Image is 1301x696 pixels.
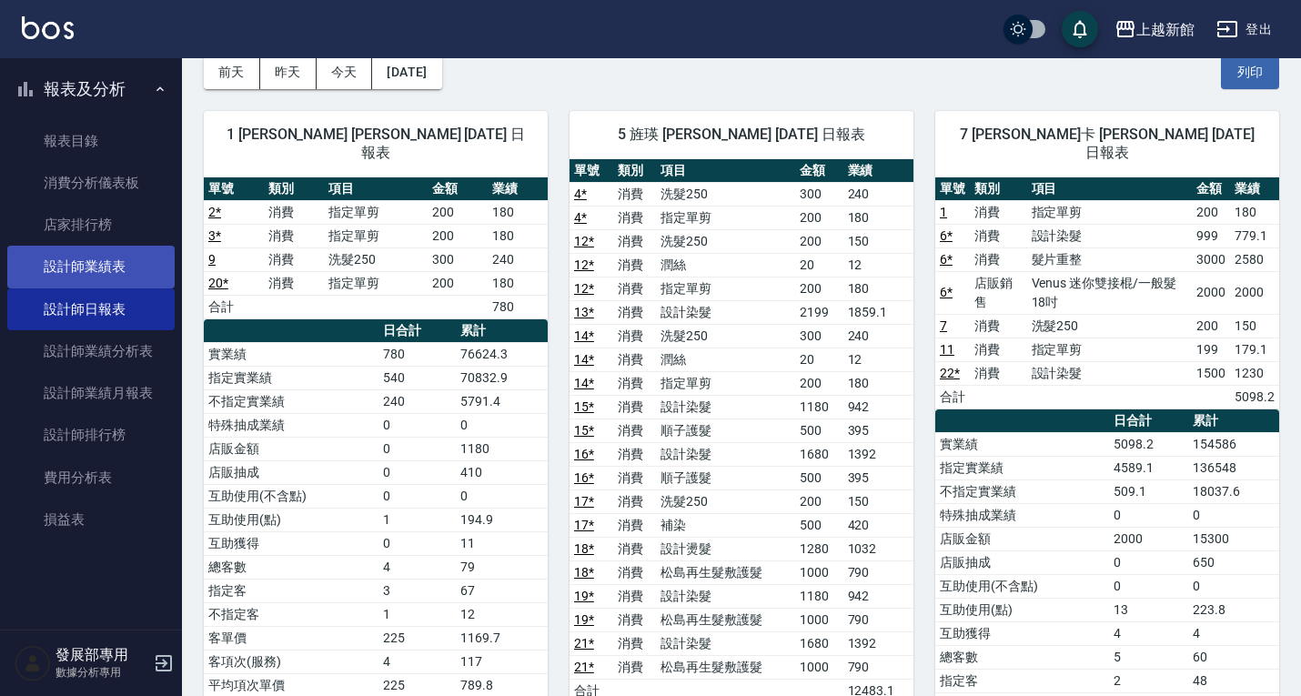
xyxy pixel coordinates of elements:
[935,177,970,201] th: 單號
[656,584,795,608] td: 設計染髮
[324,177,428,201] th: 項目
[456,555,548,579] td: 79
[456,650,548,673] td: 117
[456,319,548,343] th: 累計
[843,395,914,419] td: 942
[15,645,51,681] img: Person
[204,531,378,555] td: 互助獲得
[204,626,378,650] td: 客單價
[1192,177,1230,201] th: 金額
[613,206,657,229] td: 消費
[591,126,892,144] span: 5 旌瑛 [PERSON_NAME] [DATE] 日報表
[656,324,795,348] td: 洗髮250
[843,229,914,253] td: 150
[7,66,175,113] button: 報表及分析
[970,361,1027,385] td: 消費
[7,120,175,162] a: 報表目錄
[795,277,843,300] td: 200
[1221,55,1279,89] button: 列印
[843,513,914,537] td: 420
[935,598,1109,621] td: 互助使用(點)
[456,626,548,650] td: 1169.7
[970,338,1027,361] td: 消費
[7,414,175,456] a: 設計師排行榜
[226,126,526,162] span: 1 [PERSON_NAME] [PERSON_NAME] [DATE] 日報表
[613,442,657,466] td: 消費
[613,513,657,537] td: 消費
[378,626,456,650] td: 225
[613,631,657,655] td: 消費
[957,126,1257,162] span: 7 [PERSON_NAME]卡 [PERSON_NAME] [DATE] 日報表
[456,437,548,460] td: 1180
[488,177,548,201] th: 業績
[843,371,914,395] td: 180
[613,348,657,371] td: 消費
[1027,247,1193,271] td: 髮片重整
[843,631,914,655] td: 1392
[795,395,843,419] td: 1180
[1027,200,1193,224] td: 指定單剪
[264,200,324,224] td: 消費
[656,277,795,300] td: 指定單剪
[1109,574,1188,598] td: 0
[1188,574,1279,598] td: 0
[7,204,175,246] a: 店家排行榜
[7,162,175,204] a: 消費分析儀表板
[613,608,657,631] td: 消費
[378,460,456,484] td: 0
[935,527,1109,550] td: 店販金額
[378,319,456,343] th: 日合計
[656,419,795,442] td: 順子護髮
[1109,503,1188,527] td: 0
[378,555,456,579] td: 4
[428,271,488,295] td: 200
[55,646,148,664] h5: 發展部專用
[613,182,657,206] td: 消費
[970,200,1027,224] td: 消費
[613,537,657,560] td: 消費
[378,531,456,555] td: 0
[613,419,657,442] td: 消費
[1188,598,1279,621] td: 223.8
[1230,338,1279,361] td: 179.1
[204,650,378,673] td: 客項次(服務)
[1188,456,1279,479] td: 136548
[843,419,914,442] td: 395
[372,55,441,89] button: [DATE]
[970,271,1027,314] td: 店販銷售
[1209,13,1279,46] button: 登出
[970,177,1027,201] th: 類別
[940,342,954,357] a: 11
[1192,224,1230,247] td: 999
[378,579,456,602] td: 3
[378,389,456,413] td: 240
[1109,432,1188,456] td: 5098.2
[1230,271,1279,314] td: 2000
[204,295,264,318] td: 合計
[843,560,914,584] td: 790
[1109,621,1188,645] td: 4
[1192,314,1230,338] td: 200
[656,537,795,560] td: 設計燙髮
[795,489,843,513] td: 200
[1109,645,1188,669] td: 5
[935,574,1109,598] td: 互助使用(不含點)
[795,631,843,655] td: 1680
[204,366,378,389] td: 指定實業績
[795,537,843,560] td: 1280
[260,55,317,89] button: 昨天
[204,177,548,319] table: a dense table
[456,389,548,413] td: 5791.4
[656,631,795,655] td: 設計染髮
[264,177,324,201] th: 類別
[428,224,488,247] td: 200
[656,513,795,537] td: 補染
[204,389,378,413] td: 不指定實業績
[843,608,914,631] td: 790
[1188,669,1279,692] td: 48
[488,295,548,318] td: 780
[613,371,657,395] td: 消費
[656,608,795,631] td: 松島再生髮敷護髮
[378,413,456,437] td: 0
[7,372,175,414] a: 設計師業績月報表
